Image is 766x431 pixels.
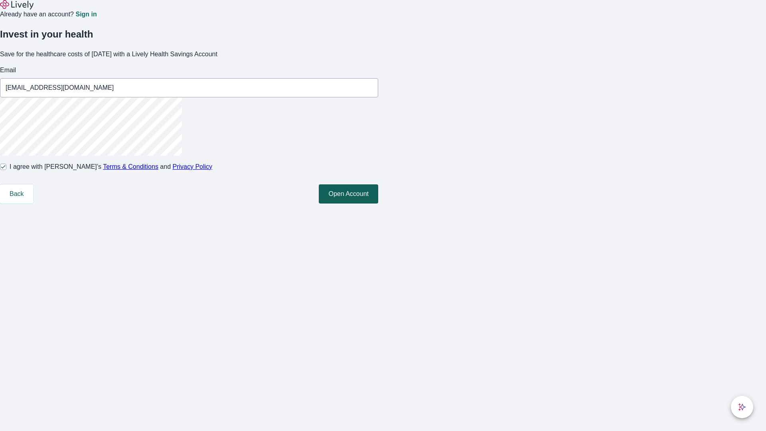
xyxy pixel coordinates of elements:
span: I agree with [PERSON_NAME]’s and [10,162,212,172]
a: Sign in [75,11,97,18]
button: chat [731,396,753,418]
a: Terms & Conditions [103,163,158,170]
button: Open Account [319,184,378,204]
svg: Lively AI Assistant [738,403,746,411]
a: Privacy Policy [173,163,213,170]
